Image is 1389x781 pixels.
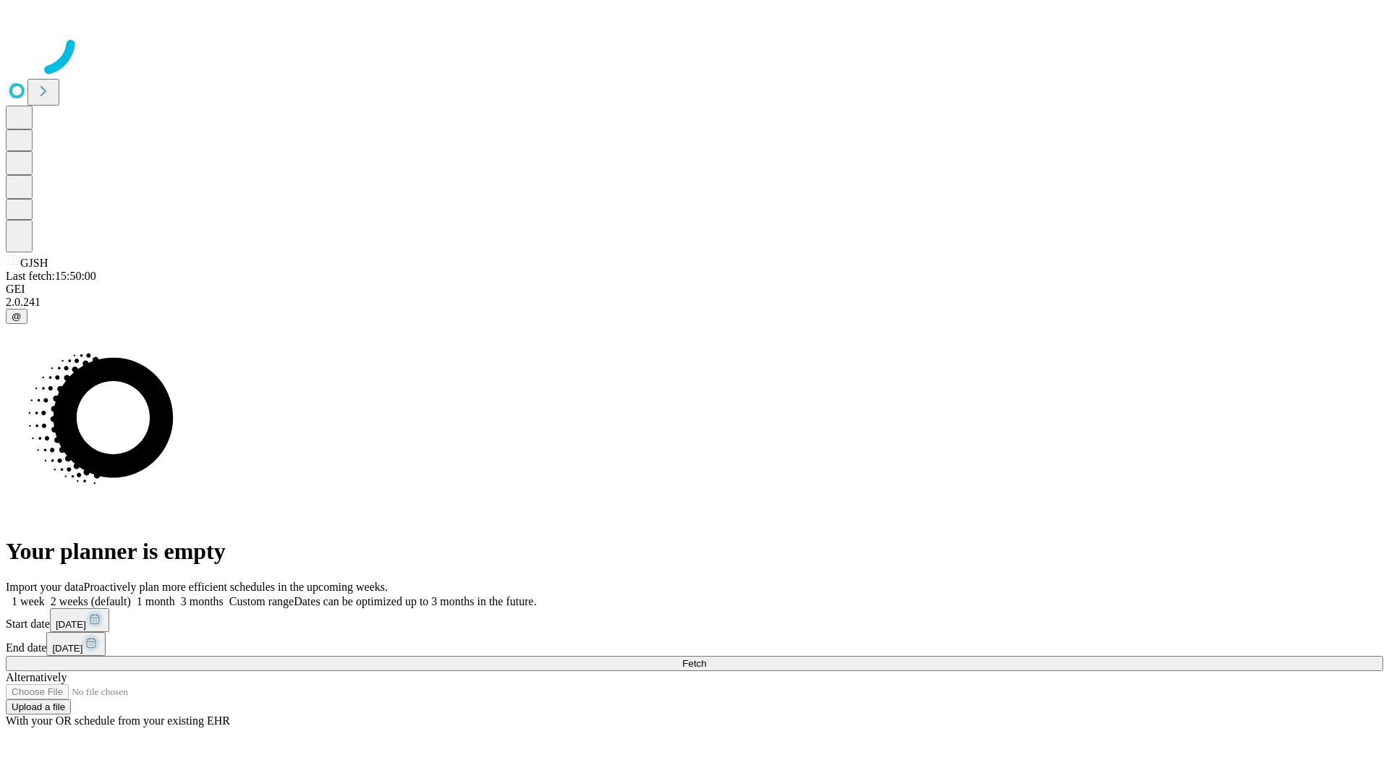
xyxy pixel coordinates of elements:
[6,671,67,683] span: Alternatively
[181,595,224,607] span: 3 months
[682,658,706,669] span: Fetch
[12,595,45,607] span: 1 week
[6,309,27,324] button: @
[6,581,84,593] span: Import your data
[294,595,536,607] span: Dates can be optimized up to 3 months in the future.
[56,619,86,630] span: [DATE]
[137,595,175,607] span: 1 month
[84,581,388,593] span: Proactively plan more efficient schedules in the upcoming weeks.
[6,632,1383,656] div: End date
[51,595,131,607] span: 2 weeks (default)
[46,632,106,656] button: [DATE]
[6,656,1383,671] button: Fetch
[6,714,230,727] span: With your OR schedule from your existing EHR
[50,608,109,632] button: [DATE]
[52,643,82,654] span: [DATE]
[6,538,1383,565] h1: Your planner is empty
[6,608,1383,632] div: Start date
[6,270,96,282] span: Last fetch: 15:50:00
[6,296,1383,309] div: 2.0.241
[6,699,71,714] button: Upload a file
[12,311,22,322] span: @
[229,595,294,607] span: Custom range
[6,283,1383,296] div: GEI
[20,257,48,269] span: GJSH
